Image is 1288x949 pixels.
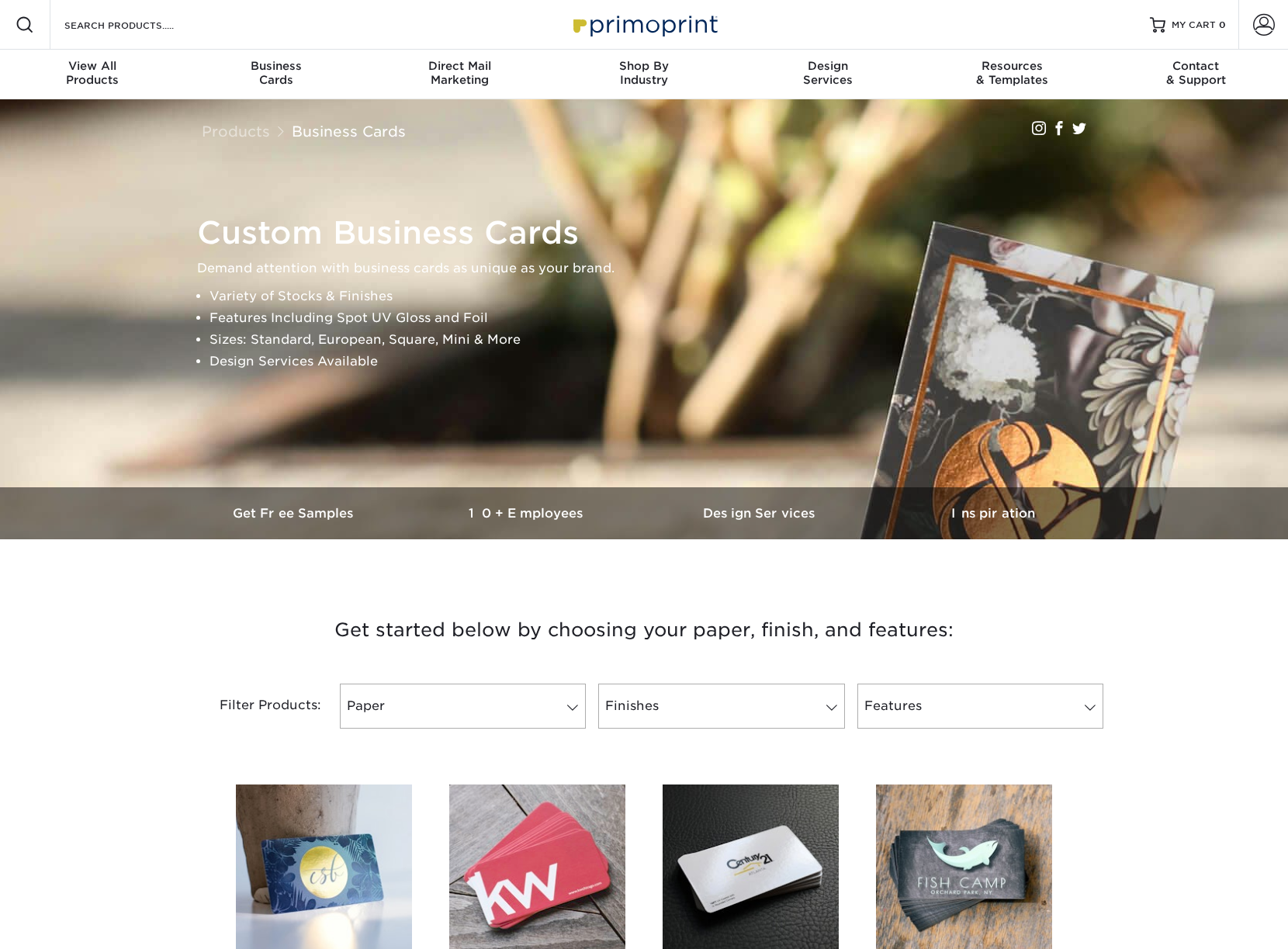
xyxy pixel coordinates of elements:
div: Services [736,59,920,87]
p: Demand attention with business cards as unique as your brand. [197,258,1105,279]
span: Design [736,59,920,73]
span: Direct Mail [368,59,552,73]
input: SEARCH PRODUCTS..... [63,16,214,34]
div: Marketing [368,59,552,87]
a: 10+ Employees [411,487,644,539]
a: DesignServices [736,50,920,99]
a: Get Free Samples [178,487,411,539]
span: MY CART [1172,19,1216,32]
div: & Templates [920,59,1104,87]
h3: 10+ Employees [411,506,644,521]
div: Industry [552,59,736,87]
li: Variety of Stocks & Finishes [209,286,1105,307]
div: & Support [1104,59,1288,87]
a: Inspiration [877,487,1110,539]
span: Resources [920,59,1104,73]
a: Business Cards [292,123,406,140]
a: Direct MailMarketing [368,50,552,99]
a: BusinessCards [184,50,368,99]
span: Contact [1104,59,1288,73]
h1: Custom Business Cards [197,214,1105,251]
li: Design Services Available [209,351,1105,372]
li: Sizes: Standard, European, Square, Mini & More [209,329,1105,351]
a: Design Services [644,487,877,539]
h3: Get started below by choosing your paper, finish, and features: [190,595,1098,665]
span: Shop By [552,59,736,73]
div: Filter Products: [178,684,334,729]
span: 0 [1219,19,1226,30]
div: Cards [184,59,368,87]
h3: Design Services [644,506,877,521]
a: Shop ByIndustry [552,50,736,99]
a: Products [202,123,270,140]
a: Features [857,684,1103,729]
h3: Get Free Samples [178,506,411,521]
li: Features Including Spot UV Gloss and Foil [209,307,1105,329]
a: Finishes [598,684,844,729]
h3: Inspiration [877,506,1110,521]
a: Contact& Support [1104,50,1288,99]
a: Paper [340,684,586,729]
img: Primoprint [566,8,722,41]
a: Resources& Templates [920,50,1104,99]
span: Business [184,59,368,73]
